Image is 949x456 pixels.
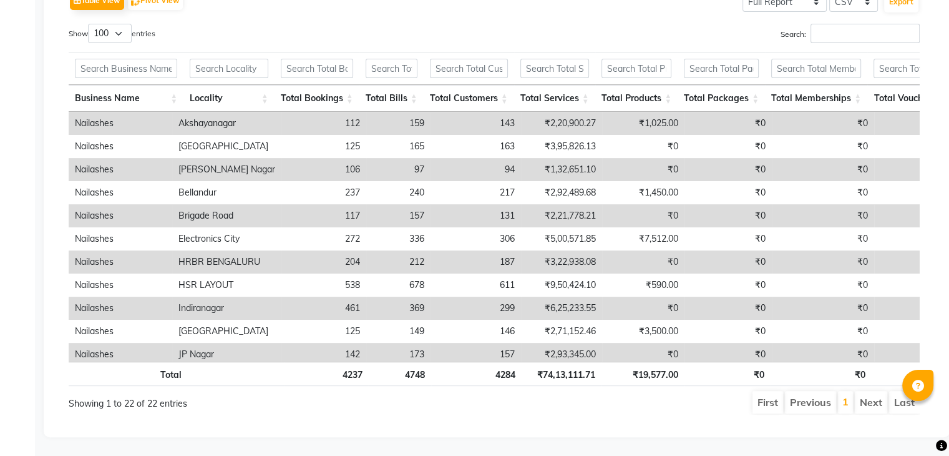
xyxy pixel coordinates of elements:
td: ₹0 [602,204,684,227]
td: ₹590.00 [602,274,684,297]
th: ₹74,13,111.71 [522,362,602,386]
th: Business Name: activate to sort column ascending [69,85,183,112]
td: 125 [281,135,366,158]
th: Total Customers: activate to sort column ascending [424,85,514,112]
td: 165 [366,135,431,158]
th: 4748 [368,362,431,386]
th: ₹19,577.00 [601,362,684,386]
td: ₹0 [684,274,772,297]
td: ₹0 [772,181,874,204]
td: HRBR BENGALURU [172,250,281,274]
td: ₹0 [602,158,684,181]
th: Total Packages: activate to sort column ascending [678,85,765,112]
td: ₹6,25,233.55 [521,297,602,320]
th: Total Services: activate to sort column ascending [514,85,595,112]
td: 143 [431,112,521,135]
input: Search Total Customers [430,59,508,78]
td: ₹0 [684,297,772,320]
td: ₹0 [772,158,874,181]
td: ₹1,450.00 [602,181,684,204]
label: Show entries [69,24,155,43]
td: JP Nagar [172,343,281,366]
input: Search Locality [190,59,268,78]
td: ₹0 [684,227,772,250]
td: Nailashes [69,112,172,135]
td: Nailashes [69,250,172,274]
td: 94 [431,158,521,181]
input: Search Total Services [520,59,589,78]
td: 237 [281,181,366,204]
td: ₹0 [684,112,772,135]
input: Search Total Memberships [771,59,861,78]
td: ₹2,20,900.27 [521,112,602,135]
td: [GEOGRAPHIC_DATA] [172,320,281,343]
td: ₹5,00,571.85 [521,227,602,250]
td: 142 [281,343,366,366]
td: 149 [366,320,431,343]
td: ₹2,92,489.68 [521,181,602,204]
td: ₹3,22,938.08 [521,250,602,274]
div: Showing 1 to 22 of 22 entries [69,390,412,410]
td: ₹0 [684,320,772,343]
td: 97 [366,158,431,181]
td: 678 [366,274,431,297]
td: Electronics City [172,227,281,250]
td: 106 [281,158,366,181]
th: Total Products: activate to sort column ascending [595,85,678,112]
td: ₹2,93,345.00 [521,343,602,366]
td: ₹1,32,651.10 [521,158,602,181]
td: 157 [366,204,431,227]
td: 538 [281,274,366,297]
td: ₹0 [684,204,772,227]
input: Search Total Products [601,59,671,78]
td: 146 [431,320,521,343]
th: ₹0 [684,362,771,386]
td: [PERSON_NAME] Nagar [172,158,281,181]
td: ₹0 [772,274,874,297]
td: 117 [281,204,366,227]
td: Indiranagar [172,297,281,320]
td: ₹0 [602,297,684,320]
td: 157 [431,343,521,366]
td: 212 [366,250,431,274]
td: 217 [431,181,521,204]
td: 272 [281,227,366,250]
td: ₹0 [602,343,684,366]
td: 131 [431,204,521,227]
td: ₹0 [684,158,772,181]
td: 173 [366,343,431,366]
td: ₹9,50,424.10 [521,274,602,297]
td: Brigade Road [172,204,281,227]
td: Nailashes [69,274,172,297]
td: ₹0 [772,297,874,320]
td: 204 [281,250,366,274]
td: Nailashes [69,297,172,320]
td: ₹0 [772,250,874,274]
th: Total [69,362,188,386]
th: Locality: activate to sort column ascending [183,85,274,112]
td: ₹0 [772,112,874,135]
th: ₹0 [771,362,872,386]
td: 611 [431,274,521,297]
a: 1 [842,395,849,408]
td: ₹0 [684,181,772,204]
th: 4284 [431,362,521,386]
td: ₹0 [684,250,772,274]
td: ₹2,21,778.21 [521,204,602,227]
th: Total Memberships: activate to sort column ascending [765,85,867,112]
td: ₹0 [602,135,684,158]
td: ₹0 [684,135,772,158]
td: 125 [281,320,366,343]
td: ₹0 [772,204,874,227]
td: Nailashes [69,181,172,204]
td: ₹3,500.00 [602,320,684,343]
input: Search Total Vouchers [874,59,945,78]
td: Nailashes [69,135,172,158]
input: Search Business Name [75,59,177,78]
td: 240 [366,181,431,204]
td: Nailashes [69,204,172,227]
select: Showentries [88,24,132,43]
td: 187 [431,250,521,274]
th: 4237 [284,362,368,386]
label: Search: [781,24,920,43]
